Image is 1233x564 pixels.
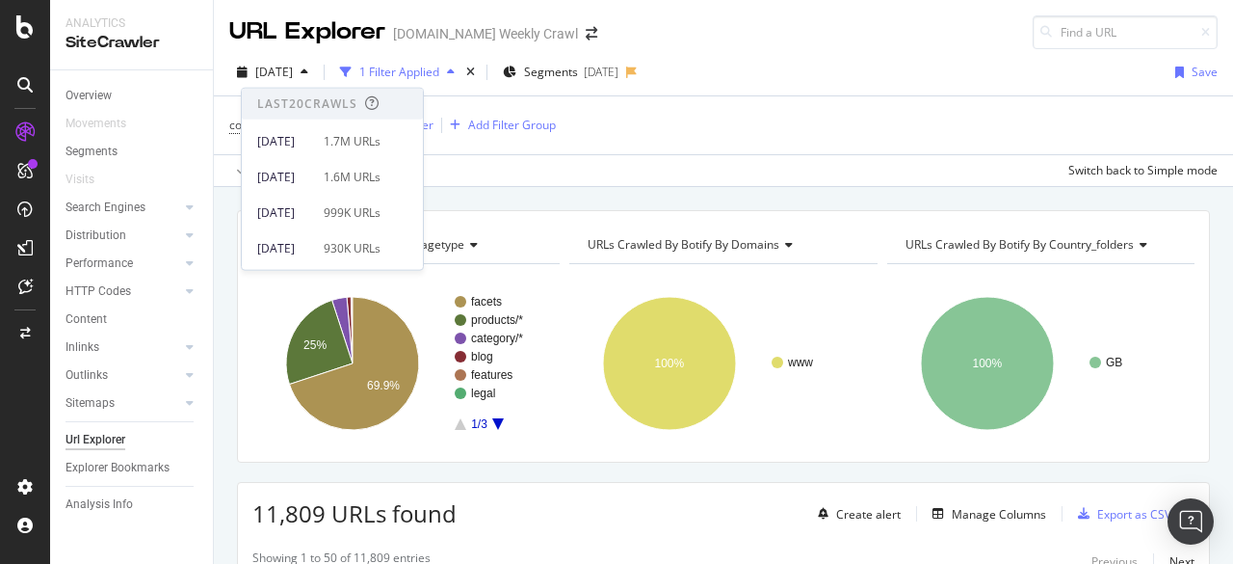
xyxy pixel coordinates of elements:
[1070,498,1171,529] button: Export as CSV
[66,254,180,274] a: Performance
[66,495,133,515] div: Analysis Info
[66,458,170,478] div: Explorer Bookmarks
[442,114,556,137] button: Add Filter Group
[66,393,115,414] div: Sitemaps
[257,95,357,112] div: Last 20 Crawls
[471,295,502,309] text: facets
[1097,506,1171,523] div: Export as CSV
[66,114,145,134] a: Movements
[66,170,114,190] a: Visits
[925,502,1046,525] button: Manage Columns
[905,236,1134,253] span: URLs Crawled By Botify By country_folders
[324,203,380,221] div: 999K URLs
[655,357,685,370] text: 100%
[471,332,523,345] text: category/*
[324,168,380,185] div: 1.6M URLs
[471,368,512,382] text: features
[66,114,126,134] div: Movements
[1192,64,1218,80] div: Save
[462,63,479,82] div: times
[257,239,312,256] div: [DATE]
[66,309,107,330] div: Content
[229,57,316,88] button: [DATE]
[229,155,285,186] button: Apply
[257,203,312,221] div: [DATE]
[66,226,180,246] a: Distribution
[471,387,495,400] text: legal
[66,458,199,478] a: Explorer Bookmarks
[252,280,555,447] svg: A chart.
[66,142,199,162] a: Segments
[952,506,1046,523] div: Manage Columns
[569,280,872,447] svg: A chart.
[367,379,400,392] text: 69.9%
[257,168,312,185] div: [DATE]
[810,498,901,529] button: Create alert
[66,142,118,162] div: Segments
[303,338,327,352] text: 25%
[1061,155,1218,186] button: Switch back to Simple mode
[66,309,199,330] a: Content
[471,313,523,327] text: products/*
[66,365,108,386] div: Outlinks
[1167,57,1218,88] button: Save
[332,57,462,88] button: 1 Filter Applied
[1106,356,1122,369] text: GB
[471,417,487,431] text: 1/3
[66,86,112,106] div: Overview
[66,32,197,54] div: SiteCrawler
[972,357,1002,370] text: 100%
[66,282,131,302] div: HTTP Codes
[66,254,133,274] div: Performance
[66,430,125,450] div: Url Explorer
[836,506,901,523] div: Create alert
[1033,15,1218,49] input: Find a URL
[586,27,597,40] div: arrow-right-arrow-left
[524,64,578,80] span: Segments
[257,132,312,149] div: [DATE]
[229,117,311,133] span: country-folders
[66,337,99,358] div: Inlinks
[324,239,380,256] div: 930K URLs
[1068,162,1218,178] div: Switch back to Simple mode
[66,282,180,302] a: HTTP Codes
[66,170,94,190] div: Visits
[66,337,180,358] a: Inlinks
[787,356,813,369] text: www
[229,15,385,48] div: URL Explorer
[66,15,197,32] div: Analytics
[902,229,1177,260] h4: URLs Crawled By Botify By country_folders
[66,198,145,218] div: Search Engines
[324,132,380,149] div: 1.7M URLs
[495,57,626,88] button: Segments[DATE]
[584,229,859,260] h4: URLs Crawled By Botify By domains
[468,117,556,133] div: Add Filter Group
[584,64,618,80] div: [DATE]
[66,86,199,106] a: Overview
[255,64,293,80] span: 2023 Sep. 29th
[66,365,180,386] a: Outlinks
[393,24,578,43] div: [DOMAIN_NAME] Weekly Crawl
[252,497,457,529] span: 11,809 URLs found
[359,64,439,80] div: 1 Filter Applied
[588,236,779,253] span: URLs Crawled By Botify By domains
[66,430,199,450] a: Url Explorer
[66,495,199,515] a: Analysis Info
[66,198,180,218] a: Search Engines
[887,280,1190,447] svg: A chart.
[66,226,126,246] div: Distribution
[1167,498,1214,545] div: Open Intercom Messenger
[471,350,493,363] text: blog
[66,393,180,414] a: Sitemaps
